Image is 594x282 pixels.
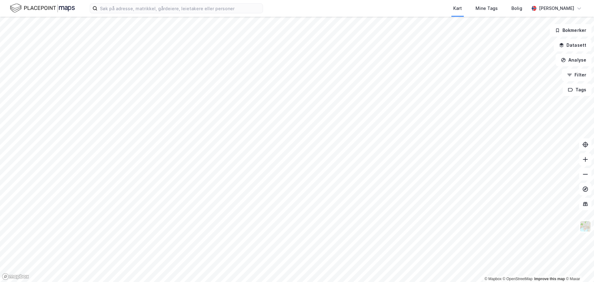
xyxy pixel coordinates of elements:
[2,273,29,280] a: Mapbox homepage
[562,69,592,81] button: Filter
[484,277,501,281] a: Mapbox
[579,220,591,232] img: Z
[10,3,75,14] img: logo.f888ab2527a4732fd821a326f86c7f29.svg
[476,5,498,12] div: Mine Tags
[534,277,565,281] a: Improve this map
[556,54,592,66] button: Analyse
[97,4,263,13] input: Søk på adresse, matrikkel, gårdeiere, leietakere eller personer
[539,5,574,12] div: [PERSON_NAME]
[563,252,594,282] iframe: Chat Widget
[563,84,592,96] button: Tags
[503,277,533,281] a: OpenStreetMap
[511,5,522,12] div: Bolig
[550,24,592,37] button: Bokmerker
[554,39,592,51] button: Datasett
[453,5,462,12] div: Kart
[563,252,594,282] div: Kontrollprogram for chat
